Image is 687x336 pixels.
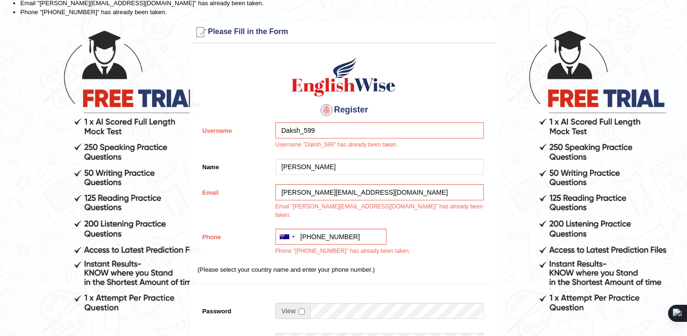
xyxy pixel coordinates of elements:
img: Logo of English Wise create a new account for intelligent practice with AI [290,55,397,98]
h3: Please Fill in the Form [193,25,494,40]
li: Phone "[PHONE_NUMBER]" has already been taken. [20,8,686,17]
p: (Please select your country name and enter your phone number.) [198,265,489,274]
input: +61 412 345 678 [275,229,386,245]
label: Username [198,122,271,135]
label: Email [198,184,271,197]
label: Phone [198,229,271,241]
h4: Register [198,103,489,118]
label: Name [198,159,271,172]
input: Show/Hide Password [299,309,305,315]
div: Australia: +61 [276,229,298,244]
label: Password [198,303,271,316]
